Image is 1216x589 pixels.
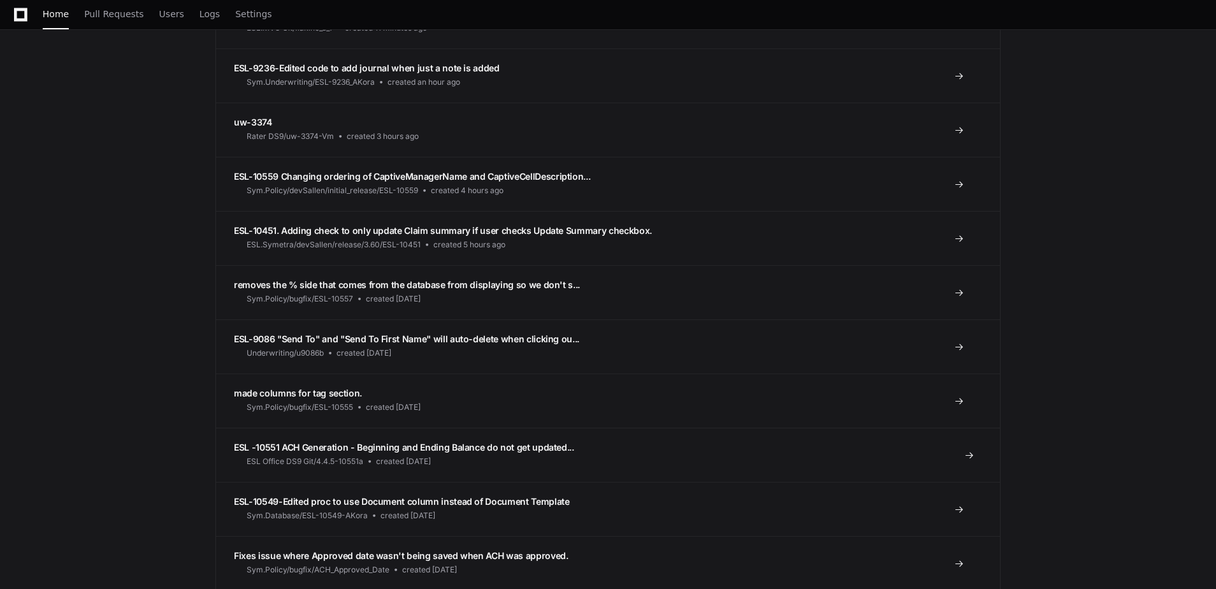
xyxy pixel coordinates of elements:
[247,131,334,142] span: Rater DS9/uw-3374-Vm
[216,157,1000,211] a: ESL-10559 Changing ordering of CaptiveManagerName and CaptiveCellDescription...Sym.Policy/devSall...
[234,117,272,127] span: uw-3374
[337,348,391,358] span: created [DATE]
[216,211,1000,265] a: ESL-10451. Adding check to only update Claim summary if user checks Update Summary checkbox.ESL.S...
[247,240,421,250] span: ESL.Symetra/devSallen/release/3.60/ESL-10451
[247,185,418,196] span: Sym.Policy/devSallen/initial_release/ESL-10559
[234,62,500,73] span: ESL-9236-Edited code to add journal when just a note is added
[234,279,580,290] span: removes the % side that comes from the database from displaying so we don't s...
[216,428,1000,482] a: ESL -10551 ACH Generation - Beginning and Ending Balance do not get updated...ESL Office DS9 Git/...
[431,185,503,196] span: created 4 hours ago
[380,511,435,521] span: created [DATE]
[366,294,421,304] span: created [DATE]
[216,319,1000,374] a: ESL-9086 "Send To" and "Send To First Name" will auto-delete when clicking ou...Underwriting/u908...
[247,294,353,304] span: Sym.Policy/bugfix/ESL-10557
[234,550,568,561] span: Fixes issue where Approved date wasn't being saved when ACH was approved.
[247,511,368,521] span: Sym.Database/ESL-10549-AKora
[247,456,363,467] span: ESL Office DS9 Git/4.4.5-10551a
[402,565,457,575] span: created [DATE]
[247,565,389,575] span: Sym.Policy/bugfix/ACH_Approved_Date
[216,374,1000,428] a: made columns for tag section.Sym.Policy/bugfix/ESL-10555created [DATE]
[247,77,375,87] span: Sym.Underwriting/ESL-9236_AKora
[216,265,1000,319] a: removes the % side that comes from the database from displaying so we don't s...Sym.Policy/bugfix...
[376,456,431,467] span: created [DATE]
[234,225,652,236] span: ESL-10451. Adding check to only update Claim summary if user checks Update Summary checkbox.
[235,10,271,18] span: Settings
[234,333,579,344] span: ESL-9086 "Send To" and "Send To First Name" will auto-delete when clicking ou...
[247,402,353,412] span: Sym.Policy/bugfix/ESL-10555
[234,388,362,398] span: made columns for tag section.
[234,496,569,507] span: ESL-10549-Edited proc to use Document column instead of Document Template
[387,77,460,87] span: created an hour ago
[43,10,69,18] span: Home
[247,348,324,358] span: Underwriting/u9086b
[347,131,419,142] span: created 3 hours ago
[216,482,1000,536] a: ESL-10549-Edited proc to use Document column instead of Document TemplateSym.Database/ESL-10549-A...
[199,10,220,18] span: Logs
[366,402,421,412] span: created [DATE]
[433,240,505,250] span: created 5 hours ago
[216,48,1000,103] a: ESL-9236-Edited code to add journal when just a note is addedSym.Underwriting/ESL-9236_AKoracreat...
[159,10,184,18] span: Users
[234,171,590,182] span: ESL-10559 Changing ordering of CaptiveManagerName and CaptiveCellDescription...
[234,442,574,453] span: ESL -10551 ACH Generation - Beginning and Ending Balance do not get updated...
[84,10,143,18] span: Pull Requests
[216,103,1000,157] a: uw-3374Rater DS9/uw-3374-Vmcreated 3 hours ago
